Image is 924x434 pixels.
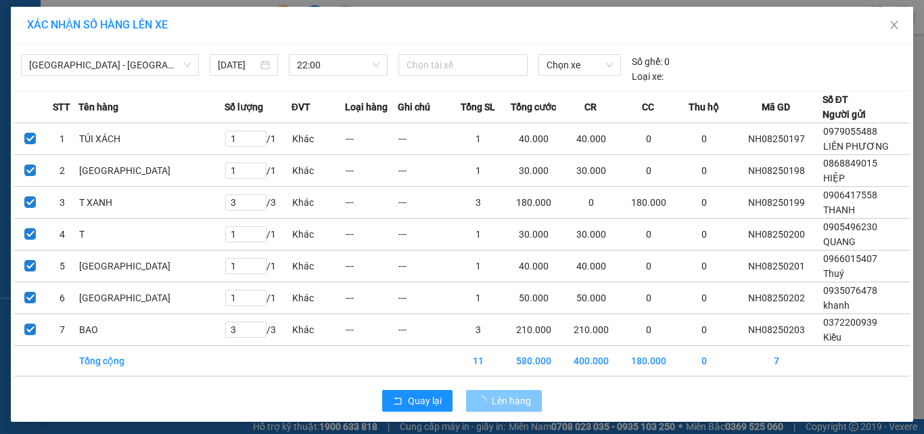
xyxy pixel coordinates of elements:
[78,314,225,346] td: BAO
[78,219,225,251] td: T
[823,236,856,247] span: QUANG
[677,187,731,219] td: 0
[731,282,823,314] td: NH08250202
[78,346,225,376] td: Tổng cộng
[292,187,345,219] td: Khác
[451,155,505,187] td: 1
[225,100,263,114] span: Số lượng
[11,58,149,77] div: 0901053977
[823,268,844,279] span: Thuý
[451,251,505,282] td: 1
[398,187,451,219] td: ---
[46,123,78,155] td: 1
[78,282,225,314] td: [GEOGRAPHIC_DATA]
[562,251,620,282] td: 40.000
[451,282,505,314] td: 1
[158,13,191,27] span: Nhận:
[451,314,505,346] td: 3
[225,187,292,219] td: / 3
[398,100,430,114] span: Ghi chú
[398,251,451,282] td: ---
[156,85,185,117] span: Chưa thu :
[677,346,731,376] td: 0
[731,251,823,282] td: NH08250201
[393,396,402,407] span: rollback
[823,141,889,152] span: LIÊN PHƯƠNG
[632,69,664,84] span: Loại xe:
[78,123,225,155] td: TÚI XÁCH
[225,251,292,282] td: / 1
[46,155,78,187] td: 2
[297,55,380,75] span: 22:00
[505,314,562,346] td: 210.000
[505,282,562,314] td: 50.000
[823,332,841,343] span: Kiều
[823,221,877,232] span: 0905496230
[477,396,492,406] span: loading
[620,314,677,346] td: 0
[823,300,850,311] span: khanh
[562,187,620,219] td: 0
[451,219,505,251] td: 1
[823,285,877,296] span: 0935076478
[345,187,398,219] td: ---
[731,187,823,219] td: NH08250199
[46,219,78,251] td: 4
[158,44,253,63] div: 0769665608
[632,54,670,69] div: 0
[731,155,823,187] td: NH08250198
[505,346,562,376] td: 580.000
[632,54,662,69] span: Số ghế:
[823,317,877,328] span: 0372200939
[505,219,562,251] td: 30.000
[511,100,556,114] span: Tổng cước
[689,100,719,114] span: Thu hộ
[292,100,310,114] span: ĐVT
[505,123,562,155] td: 40.000
[677,314,731,346] td: 0
[46,314,78,346] td: 7
[451,346,505,376] td: 11
[11,12,149,42] div: [GEOGRAPHIC_DATA]
[345,100,388,114] span: Loại hàng
[823,204,855,215] span: THANH
[345,282,398,314] td: ---
[547,55,613,75] span: Chọn xe
[492,393,531,408] span: Lên hàng
[562,219,620,251] td: 30.000
[398,314,451,346] td: ---
[398,155,451,187] td: ---
[461,100,495,114] span: Tổng SL
[27,18,168,31] span: XÁC NHẬN SỐ HÀNG LÊN XE
[677,155,731,187] td: 0
[677,282,731,314] td: 0
[292,155,345,187] td: Khác
[11,42,149,58] div: HUY
[225,155,292,187] td: / 1
[620,187,677,219] td: 180.000
[620,346,677,376] td: 180.000
[29,55,191,75] span: Ninh Hòa - Sài Gòn (Hàng hóa)
[451,187,505,219] td: 3
[398,219,451,251] td: ---
[620,219,677,251] td: 0
[505,251,562,282] td: 40.000
[398,123,451,155] td: ---
[225,219,292,251] td: / 1
[731,219,823,251] td: NH08250200
[642,100,654,114] span: CC
[823,173,845,183] span: HIỆP
[345,155,398,187] td: ---
[218,58,257,72] input: 14/08/2025
[225,314,292,346] td: / 3
[292,282,345,314] td: Khác
[292,251,345,282] td: Khác
[562,314,620,346] td: 210.000
[78,100,118,114] span: Tên hàng
[562,155,620,187] td: 30.000
[398,282,451,314] td: ---
[292,123,345,155] td: Khác
[505,187,562,219] td: 180.000
[11,12,32,26] span: Gửi:
[46,282,78,314] td: 6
